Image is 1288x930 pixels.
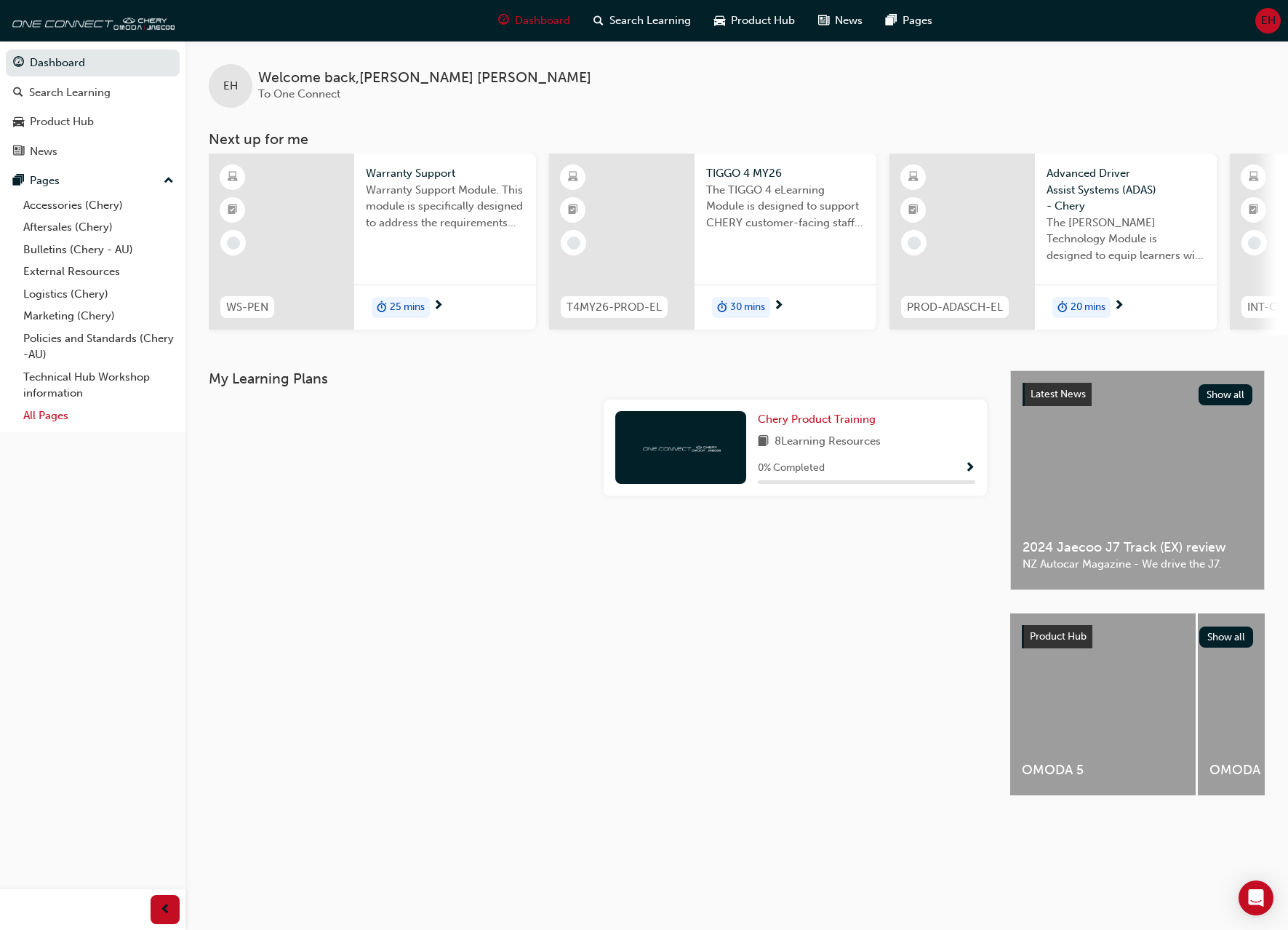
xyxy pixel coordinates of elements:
[17,261,180,283] a: External Resources
[377,298,387,317] span: duration-icon
[6,49,180,76] a: Dashboard
[223,78,238,95] span: EH
[1022,762,1184,779] span: OMODA 5
[17,305,180,327] a: Marketing (Chery)
[1261,12,1276,29] span: EH
[1022,625,1253,648] a: Product HubShow all
[1199,384,1253,405] button: Show all
[6,138,180,165] a: News
[1030,630,1087,643] span: Product Hub
[1071,299,1105,316] span: 20 mins
[6,167,180,194] button: Pages
[17,216,180,239] a: Aftersales (Chery)
[549,154,876,330] a: T4MY26-PROD-ELTIGGO 4 MY26The TIGGO 4 eLearning Module is designed to support CHERY customer-faci...
[758,411,881,428] a: Chery Product Training
[17,283,180,306] a: Logistics (Chery)
[758,413,876,426] span: Chery Product Training
[228,168,238,187] span: learningResourceType_ELEARNING-icon
[903,12,932,29] span: Pages
[1248,237,1261,250] span: learningRecordVerb_NONE-icon
[13,146,24,159] span: news-icon
[717,298,727,317] span: duration-icon
[818,12,829,30] span: news-icon
[17,194,180,217] a: Accessories (Chery)
[807,6,874,36] a: news-iconNews
[227,237,240,250] span: learningRecordVerb_NONE-icon
[908,237,921,250] span: learningRecordVerb_NONE-icon
[714,12,725,30] span: car-icon
[366,182,524,231] span: Warranty Support Module. This module is specifically designed to address the requirements and pro...
[17,366,180,405] a: Technical Hub Workshop information
[1113,300,1124,313] span: next-icon
[160,901,171,919] span: prev-icon
[908,168,919,187] span: learningResourceType_ELEARNING-icon
[7,6,175,35] img: oneconnect
[1199,627,1254,648] button: Show all
[609,12,691,29] span: Search Learning
[1047,215,1205,264] span: The [PERSON_NAME] Technology Module is designed to equip learners with essential knowledge about ...
[1249,201,1259,220] span: booktick-icon
[515,12,570,29] span: Dashboard
[835,12,863,29] span: News
[209,370,987,387] h3: My Learning Plans
[568,168,578,187] span: learningResourceType_ELEARNING-icon
[1031,388,1086,400] span: Latest News
[907,299,1003,316] span: PROD-ADASCH-EL
[30,172,60,189] div: Pages
[886,12,897,30] span: pages-icon
[964,459,975,477] button: Show Progress
[567,299,662,316] span: T4MY26-PROD-EL
[433,300,444,313] span: next-icon
[1010,613,1196,795] a: OMODA 5
[568,201,578,220] span: booktick-icon
[1255,8,1281,33] button: EH
[30,143,57,160] div: News
[775,433,881,451] span: 8 Learning Resources
[706,165,865,182] span: TIGGO 4 MY26
[164,172,174,191] span: up-icon
[13,57,24,70] span: guage-icon
[1239,881,1273,915] div: Open Intercom Messenger
[1023,556,1252,573] span: NZ Autocar Magazine - We drive the J7.
[13,175,24,188] span: pages-icon
[908,201,919,220] span: booktick-icon
[487,6,582,36] a: guage-iconDashboard
[498,12,509,30] span: guage-icon
[1047,165,1205,215] span: Advanced Driver Assist Systems (ADAS) - Chery
[706,182,865,231] span: The TIGGO 4 eLearning Module is designed to support CHERY customer-facing staff with the product ...
[582,6,703,36] a: search-iconSearch Learning
[1057,298,1068,317] span: duration-icon
[6,47,180,167] button: DashboardSearch LearningProduct HubNews
[567,237,580,250] span: learningRecordVerb_NONE-icon
[209,154,536,330] a: WS-PENWarranty SupportWarranty Support Module. This module is specifically designed to address th...
[17,405,180,427] a: All Pages
[1010,370,1265,590] a: Latest NewsShow all2024 Jaecoo J7 Track (EX) reviewNZ Autocar Magazine - We drive the J7.
[6,79,180,106] a: Search Learning
[1023,539,1252,556] span: 2024 Jaecoo J7 Track (EX) review
[731,12,795,29] span: Product Hub
[641,440,721,454] img: oneconnect
[258,70,591,87] span: Welcome back , [PERSON_NAME] [PERSON_NAME]
[1249,168,1259,187] span: learningResourceType_ELEARNING-icon
[258,87,340,100] span: To One Connect
[13,87,23,100] span: search-icon
[29,84,111,101] div: Search Learning
[593,12,604,30] span: search-icon
[17,239,180,261] a: Bulletins (Chery - AU)
[773,300,784,313] span: next-icon
[703,6,807,36] a: car-iconProduct Hub
[874,6,944,36] a: pages-iconPages
[13,116,24,129] span: car-icon
[366,165,524,182] span: Warranty Support
[185,131,1288,148] h3: Next up for me
[30,114,94,130] div: Product Hub
[228,201,238,220] span: booktick-icon
[964,462,975,475] span: Show Progress
[730,299,765,316] span: 30 mins
[6,108,180,135] a: Product Hub
[889,154,1217,330] a: PROD-ADASCH-ELAdvanced Driver Assist Systems (ADAS) - CheryThe [PERSON_NAME] Technology Module is...
[17,327,180,366] a: Policies and Standards (Chery -AU)
[390,299,425,316] span: 25 mins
